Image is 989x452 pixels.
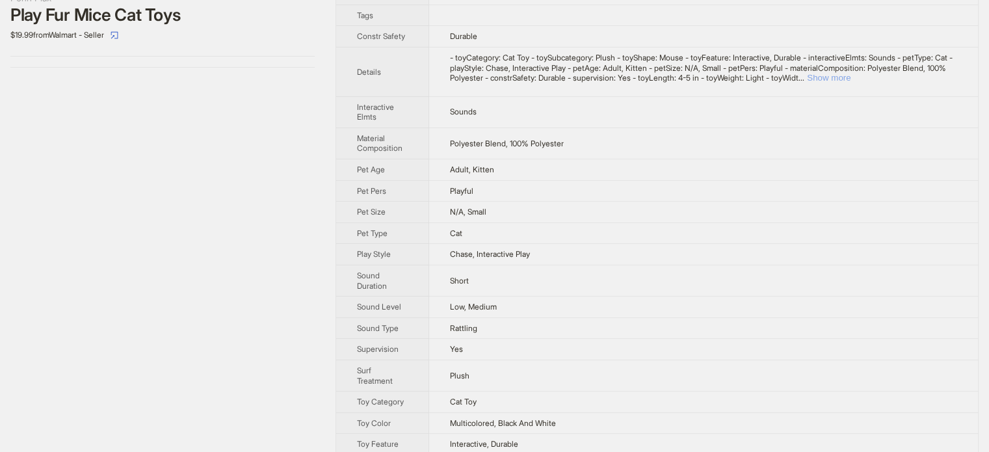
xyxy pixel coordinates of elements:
span: Pet Type [357,228,388,238]
span: Adult, Kitten [450,165,494,174]
span: Cat Toy [450,397,477,406]
span: Pet Age [357,165,385,174]
div: $19.99 from Walmart - Seller [10,25,315,46]
span: N/A, Small [450,207,486,217]
span: Constr Safety [357,31,405,41]
span: Plush [450,371,469,380]
span: Short [450,276,469,286]
span: Polyester Blend, 100% Polyester [450,139,564,148]
span: Toy Feature [357,439,399,449]
span: Cat [450,228,462,238]
span: Rattling [450,323,477,333]
span: Sound Level [357,302,401,312]
span: Interactive, Durable [450,439,518,449]
span: Multicolored, Black And White [450,418,556,428]
span: Interactive Elmts [357,102,394,122]
span: Sound Type [357,323,399,333]
span: Sound Duration [357,271,387,291]
div: - toyCategory: Cat Toy - toySubcategory: Plush - toyShape: Mouse - toyFeature: Interactive, Durab... [450,53,957,83]
span: Sounds [450,107,477,116]
span: Playful [450,186,473,196]
span: - toyCategory: Cat Toy - toySubcategory: Plush - toyShape: Mouse - toyFeature: Interactive, Durab... [450,53,953,83]
span: Material Composition [357,133,402,153]
span: Chase, Interactive Play [450,249,530,259]
button: Expand [807,73,851,83]
span: Yes [450,344,463,354]
span: Toy Color [357,418,391,428]
span: Tags [357,10,373,20]
span: Supervision [357,344,399,354]
span: Durable [450,31,477,41]
span: ... [798,73,804,83]
span: Surf Treatment [357,366,393,386]
span: Details [357,67,381,77]
span: Low, Medium [450,302,497,312]
span: Pet Size [357,207,386,217]
span: Pet Pers [357,186,386,196]
span: Toy Category [357,397,404,406]
div: Play Fur Mice Cat Toys [10,5,315,25]
span: Play Style [357,249,391,259]
span: select [111,31,118,39]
